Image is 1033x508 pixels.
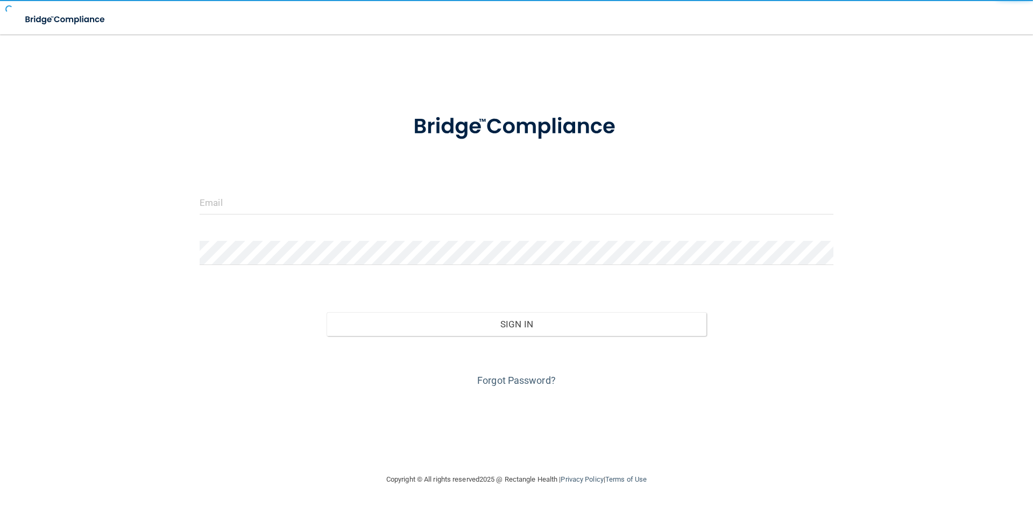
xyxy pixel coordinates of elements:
a: Terms of Use [605,475,647,483]
img: bridge_compliance_login_screen.278c3ca4.svg [16,9,115,31]
input: Email [200,190,833,214]
button: Sign In [327,312,707,336]
a: Privacy Policy [561,475,603,483]
img: bridge_compliance_login_screen.278c3ca4.svg [391,99,642,155]
div: Copyright © All rights reserved 2025 @ Rectangle Health | | [320,462,713,497]
a: Forgot Password? [477,375,556,386]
